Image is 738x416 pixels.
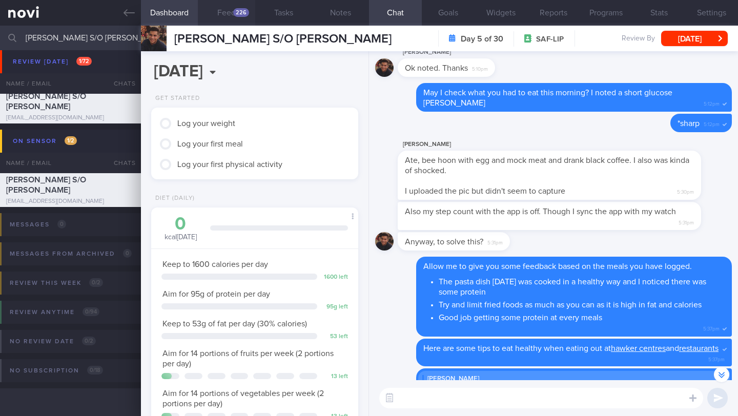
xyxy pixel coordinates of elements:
li: Try and limit fried foods as much as you can as it is high in fat and calories [439,297,725,310]
div: Messages [7,218,69,232]
div: Messages from Archived [7,247,134,261]
div: No review date [7,335,98,348]
div: [PERSON_NAME] [398,46,526,58]
span: 5:31pm [679,217,694,226]
span: 0 [123,249,132,258]
div: [EMAIL_ADDRESS][DOMAIN_NAME] [6,198,135,205]
span: [PERSON_NAME] S/O [PERSON_NAME] [6,92,86,111]
a: hawker centres [611,344,666,352]
span: Aim for 95g of protein per day [162,290,270,298]
button: [DATE] [661,31,728,46]
span: *sharp [678,119,700,128]
span: 5:31pm [487,237,503,246]
span: [PERSON_NAME] S/O [PERSON_NAME] [174,33,392,45]
span: 0 [57,220,66,228]
span: 0 / 94 [83,307,99,316]
span: Keep to 53g of fat per day (30% calories) [162,320,307,328]
span: SAF-LIP [536,34,564,45]
span: Keep to 1600 calories per day [162,260,268,268]
span: 0 / 18 [87,366,103,375]
span: I uploaded the pic but didn't seem to capture [405,187,565,195]
span: 0 / 2 [89,278,103,287]
div: 1600 left [322,274,348,281]
div: 226 [233,8,249,17]
strong: Day 5 of 30 [461,34,503,44]
span: 5:37pm [708,353,725,363]
div: 95 g left [322,303,348,311]
span: Ate, bee hoon with egg and mock meat and drank black coffee. I also was kinda of shocked. [405,156,689,175]
span: Aim for 14 portions of vegetables per week (2 portions per day) [162,389,324,408]
span: 5:12pm [704,98,720,108]
span: 5:12pm [704,118,720,128]
div: [EMAIL_ADDRESS][DOMAIN_NAME] [6,114,135,122]
div: No subscription [7,364,106,378]
div: 53 left [322,333,348,341]
div: kcal [DATE] [161,215,200,242]
span: Allow me to give you some feedback based on the meals you have logged. [423,262,692,271]
span: May I check what you had to eat this morning? I noted a short glucose [PERSON_NAME] [423,89,672,107]
div: [PERSON_NAME] [422,375,726,383]
div: Review anytime [7,305,102,319]
span: Also my step count with the app is off. Though I sync the app with my watch [405,207,676,216]
div: On sensor [10,134,79,148]
div: 0 [161,215,200,233]
div: Get Started [151,95,200,102]
span: 0 / 2 [82,337,96,345]
span: Review By [622,34,655,44]
span: 5:10pm [472,63,488,73]
span: 1 / 2 [65,136,77,145]
span: Here are some tips to eat healthy when eating out at and [423,344,719,352]
span: 5:37pm [703,323,720,332]
div: Chats [100,153,141,173]
li: The pasta dish [DATE] was cooked in a healthy way and I noticed there was some protein [439,274,725,297]
div: [PERSON_NAME] [398,138,732,151]
div: Diet (Daily) [151,195,195,202]
span: Aim for 14 portions of fruits per week (2 portions per day) [162,349,334,368]
span: Anyway, to solve this? [405,238,483,246]
div: Review this week [7,276,106,290]
span: 5:30pm [677,186,694,196]
li: Good job getting some protein at every meals [439,310,725,323]
a: restaurants [679,344,719,352]
span: Ok noted. Thanks [405,64,468,72]
span: [PERSON_NAME] S/O [PERSON_NAME] [6,176,86,194]
div: 13 left [322,373,348,381]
